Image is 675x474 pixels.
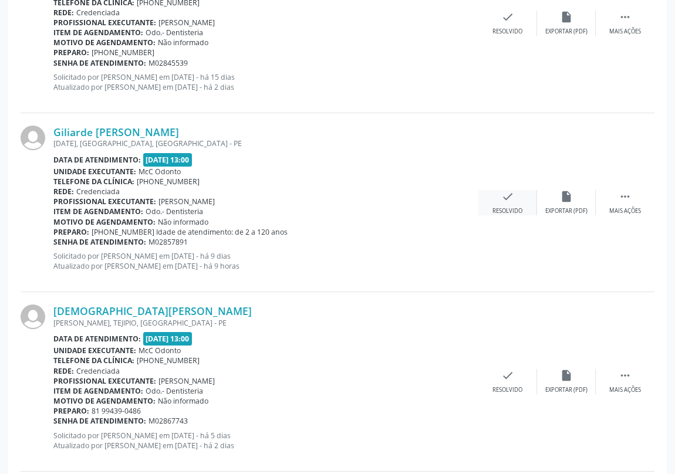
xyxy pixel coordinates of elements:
[53,376,156,386] b: Profissional executante:
[560,11,573,23] i: insert_drive_file
[501,190,514,203] i: check
[143,332,193,346] span: [DATE] 13:00
[137,177,200,187] span: [PHONE_NUMBER]
[53,355,134,365] b: Telefone da clínica:
[560,369,573,382] i: insert_drive_file
[619,11,632,23] i: 
[21,304,45,329] img: img
[76,8,120,18] span: Credenciada
[492,386,522,394] div: Resolvido
[545,386,588,394] div: Exportar (PDF)
[146,386,203,396] span: Odo.- Dentisteria
[139,346,181,355] span: McC Odonto
[492,28,522,36] div: Resolvido
[158,396,208,406] span: Não informado
[53,38,156,48] b: Motivo de agendamento:
[53,177,134,187] b: Telefone da clínica:
[53,28,143,38] b: Item de agendamento:
[53,197,156,206] b: Profissional executante:
[53,251,478,271] p: Solicitado por [PERSON_NAME] em [DATE] - há 9 dias Atualizado por [PERSON_NAME] em [DATE] - há 9 ...
[560,190,573,203] i: insert_drive_file
[158,38,208,48] span: Não informado
[501,369,514,382] i: check
[76,366,120,376] span: Credenciada
[148,58,188,68] span: M02845539
[146,28,203,38] span: Odo.- Dentisteria
[619,369,632,382] i: 
[53,304,252,317] a: [DEMOGRAPHIC_DATA][PERSON_NAME]
[53,126,179,138] a: Giliarde [PERSON_NAME]
[53,58,146,68] b: Senha de atendimento:
[76,187,120,197] span: Credenciada
[53,227,89,237] b: Preparo:
[492,207,522,215] div: Resolvido
[53,8,74,18] b: Rede:
[92,48,154,57] span: [PHONE_NUMBER]
[148,416,188,426] span: M02867743
[53,396,156,406] b: Motivo de agendamento:
[53,431,478,451] p: Solicitado por [PERSON_NAME] em [DATE] - há 5 dias Atualizado por [PERSON_NAME] em [DATE] - há 2 ...
[143,153,193,167] span: [DATE] 13:00
[92,227,288,237] span: [PHONE_NUMBER] Idade de atendimento: de 2 a 120 anos
[158,197,215,206] span: [PERSON_NAME]
[53,386,143,396] b: Item de agendamento:
[501,11,514,23] i: check
[53,48,89,57] b: Preparo:
[53,346,136,355] b: Unidade executante:
[53,155,141,165] b: Data de atendimento:
[545,28,588,36] div: Exportar (PDF)
[53,206,143,216] b: Item de agendamento:
[609,386,641,394] div: Mais ações
[53,334,141,344] b: Data de atendimento:
[53,217,156,227] b: Motivo de agendamento:
[53,18,156,28] b: Profissional executante:
[139,167,181,177] span: McC Odonto
[53,167,136,177] b: Unidade executante:
[158,18,215,28] span: [PERSON_NAME]
[158,376,215,386] span: [PERSON_NAME]
[21,126,45,150] img: img
[53,138,478,148] div: [DATE], [GEOGRAPHIC_DATA], [GEOGRAPHIC_DATA] - PE
[619,190,632,203] i: 
[137,355,200,365] span: [PHONE_NUMBER]
[53,318,478,328] div: [PERSON_NAME], TEJIPIO, [GEOGRAPHIC_DATA] - PE
[53,416,146,426] b: Senha de atendimento:
[53,187,74,197] b: Rede:
[545,207,588,215] div: Exportar (PDF)
[92,406,141,416] span: 81 99439-0486
[53,366,74,376] b: Rede:
[609,207,641,215] div: Mais ações
[53,406,89,416] b: Preparo:
[158,217,208,227] span: Não informado
[53,237,146,247] b: Senha de atendimento:
[146,206,203,216] span: Odo.- Dentisteria
[148,237,188,247] span: M02857891
[609,28,641,36] div: Mais ações
[53,72,478,92] p: Solicitado por [PERSON_NAME] em [DATE] - há 15 dias Atualizado por [PERSON_NAME] em [DATE] - há 2...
